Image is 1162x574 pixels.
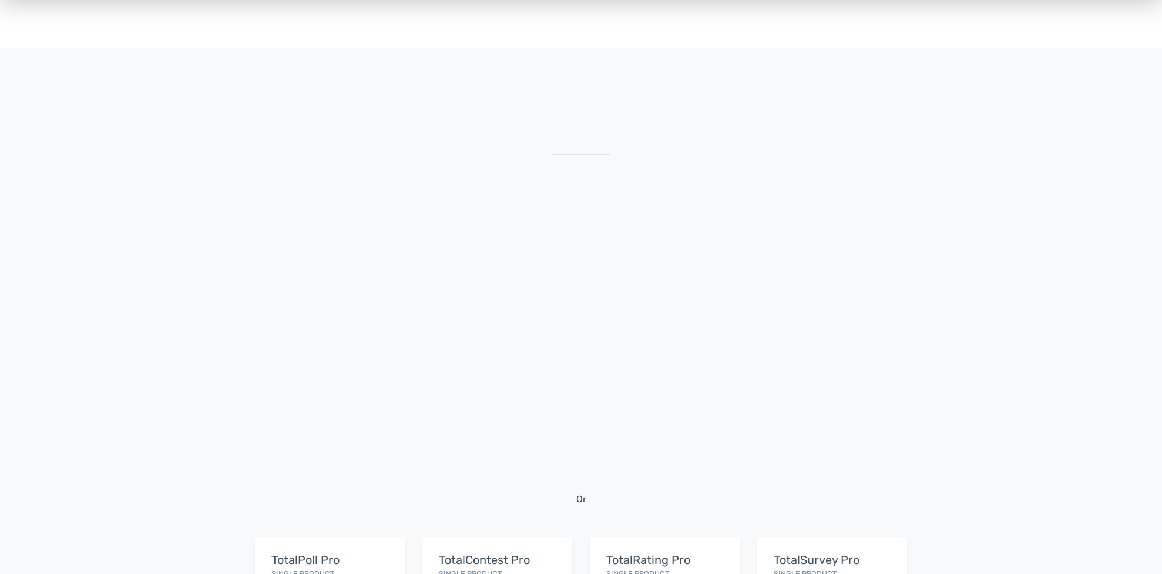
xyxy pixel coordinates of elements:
[774,553,891,566] h5: TotalSurvey Pro
[439,553,556,566] h5: TotalContest Pro
[606,553,723,566] h5: TotalRating Pro
[576,492,586,506] span: Or
[271,553,388,566] h5: TotalPoll Pro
